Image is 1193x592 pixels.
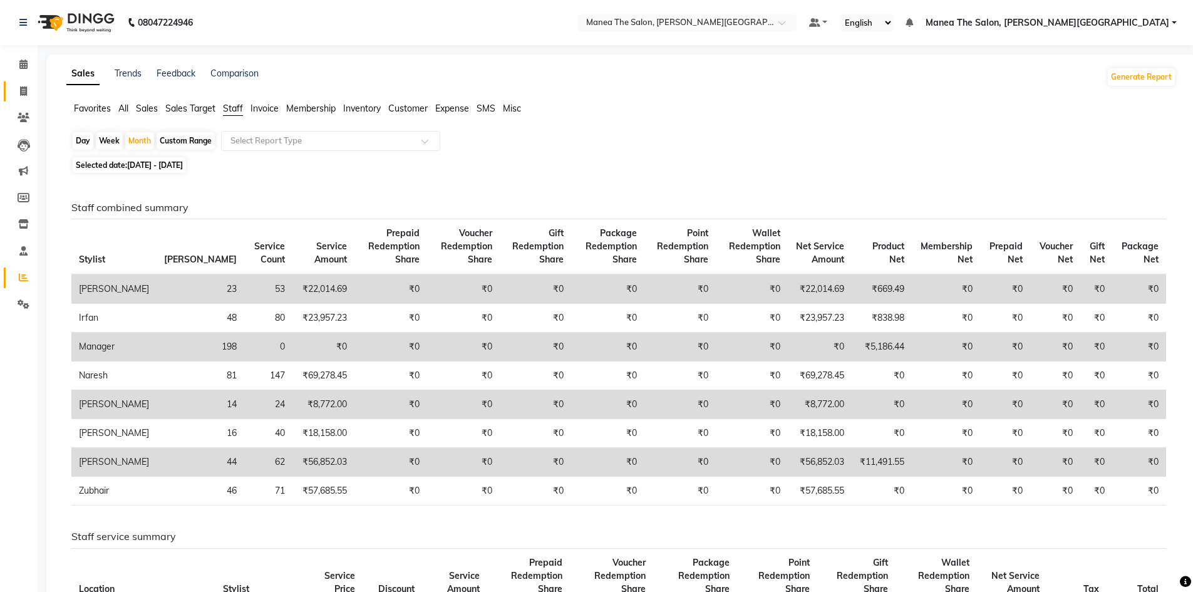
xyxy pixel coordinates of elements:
td: 53 [244,274,292,304]
td: [PERSON_NAME] [71,390,157,419]
div: Week [96,132,123,150]
td: ₹69,278.45 [292,361,354,390]
td: ₹0 [1030,304,1080,333]
td: ₹0 [912,477,981,506]
td: ₹0 [912,448,981,477]
td: 14 [157,390,244,419]
div: Month [125,132,154,150]
td: ₹0 [1112,419,1166,448]
td: ₹669.49 [852,274,912,304]
span: [DATE] - [DATE] [127,160,183,170]
td: ₹0 [716,448,788,477]
td: ₹22,014.69 [788,274,851,304]
td: ₹0 [852,419,912,448]
td: ₹8,772.00 [788,390,851,419]
span: All [118,103,128,114]
td: ₹57,685.55 [788,477,851,506]
td: [PERSON_NAME] [71,448,157,477]
span: Point Redemption Share [657,227,708,265]
td: ₹0 [1080,390,1112,419]
td: ₹0 [354,304,427,333]
td: ₹0 [644,333,716,361]
td: ₹0 [427,361,500,390]
td: ₹0 [1080,448,1112,477]
td: ₹0 [571,333,644,361]
td: ₹0 [354,333,427,361]
a: Feedback [157,68,195,79]
a: Trends [115,68,142,79]
span: Voucher Redemption Share [441,227,492,265]
td: ₹0 [1080,361,1112,390]
td: 48 [157,304,244,333]
td: ₹18,158.00 [788,419,851,448]
td: ₹0 [1112,448,1166,477]
td: ₹22,014.69 [292,274,354,304]
td: ₹0 [1080,477,1112,506]
span: Net Service Amount [796,241,844,265]
td: ₹0 [716,274,788,304]
span: Membership [286,103,336,114]
td: ₹23,957.23 [788,304,851,333]
td: ₹0 [571,274,644,304]
td: [PERSON_NAME] [71,419,157,448]
td: ₹0 [912,333,981,361]
td: 71 [244,477,292,506]
span: Sales [136,103,158,114]
span: Favorites [74,103,111,114]
span: Voucher Net [1040,241,1073,265]
td: ₹0 [1112,333,1166,361]
td: ₹0 [354,448,427,477]
td: ₹0 [1080,419,1112,448]
td: ₹0 [716,361,788,390]
td: ₹0 [427,390,500,419]
td: ₹0 [852,390,912,419]
span: Package Net [1122,241,1159,265]
span: Staff [223,103,243,114]
td: ₹0 [980,419,1030,448]
td: 23 [157,274,244,304]
td: ₹0 [571,390,644,419]
span: Misc [503,103,521,114]
td: ₹0 [644,361,716,390]
td: ₹0 [980,274,1030,304]
span: [PERSON_NAME] [164,254,237,265]
td: ₹0 [500,333,571,361]
span: Gift Redemption Share [512,227,564,265]
td: Manager [71,333,157,361]
td: ₹0 [1030,274,1080,304]
span: Wallet Redemption Share [729,227,780,265]
td: 46 [157,477,244,506]
td: ₹0 [354,390,427,419]
span: Stylist [79,254,105,265]
td: ₹0 [500,361,571,390]
span: Service Count [254,241,285,265]
td: ₹0 [716,390,788,419]
td: ₹5,186.44 [852,333,912,361]
td: ₹0 [1080,274,1112,304]
img: logo [32,5,118,40]
td: ₹0 [500,390,571,419]
td: ₹0 [1030,419,1080,448]
td: ₹0 [354,361,427,390]
td: ₹0 [716,304,788,333]
td: ₹0 [1112,390,1166,419]
div: Custom Range [157,132,215,150]
td: Naresh [71,361,157,390]
td: ₹0 [571,304,644,333]
td: ₹23,957.23 [292,304,354,333]
td: ₹0 [354,477,427,506]
td: 81 [157,361,244,390]
button: Generate Report [1108,68,1175,86]
td: 80 [244,304,292,333]
td: ₹0 [427,419,500,448]
span: Customer [388,103,428,114]
div: Day [73,132,93,150]
td: ₹0 [716,419,788,448]
td: ₹838.98 [852,304,912,333]
span: SMS [477,103,495,114]
b: 08047224946 [138,5,193,40]
td: [PERSON_NAME] [71,274,157,304]
td: ₹0 [912,304,981,333]
td: ₹0 [500,419,571,448]
td: ₹0 [1030,361,1080,390]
